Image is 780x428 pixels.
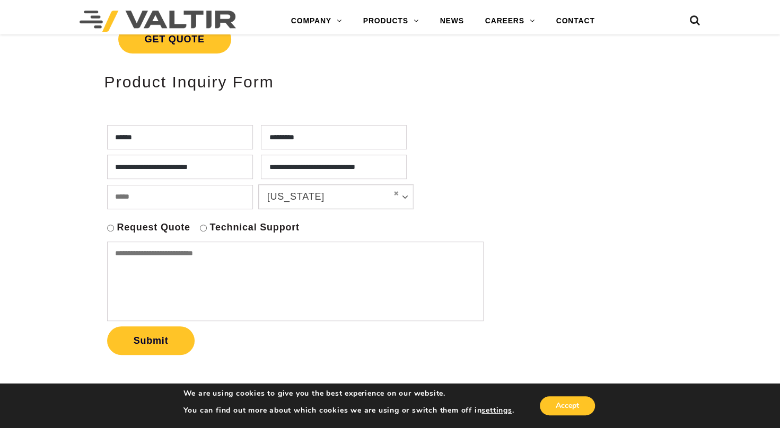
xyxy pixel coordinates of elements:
h2: Product Inquiry Form [104,73,481,91]
button: settings [481,406,512,415]
button: Submit [107,326,195,355]
a: NEWS [429,11,474,32]
a: CONTACT [546,11,606,32]
p: You can find out more about which cookies we are using or switch them off in . [183,406,514,415]
label: Technical Support [209,221,299,234]
a: COMPANY [281,11,353,32]
img: Valtir [80,11,236,32]
a: Get Quote [94,12,492,66]
p: We are using cookies to give you the best experience on our website. [183,389,514,398]
label: Request Quote [117,221,190,234]
span: Get Quote [118,25,231,53]
a: PRODUCTS [353,11,430,32]
a: CAREERS [475,11,546,32]
span: [US_STATE] [267,190,385,203]
button: Accept [540,396,595,415]
a: [US_STATE] [259,185,413,209]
